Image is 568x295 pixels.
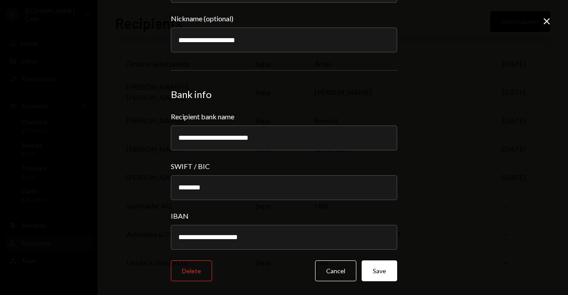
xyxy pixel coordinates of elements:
[171,260,212,281] button: Delete
[171,211,397,221] label: IBAN
[171,88,397,101] div: Bank info
[362,260,397,281] button: Save
[171,111,397,122] label: Recipient bank name
[315,260,356,281] button: Cancel
[171,13,397,24] label: Nickname (optional)
[171,161,397,172] label: SWIFT / BIC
